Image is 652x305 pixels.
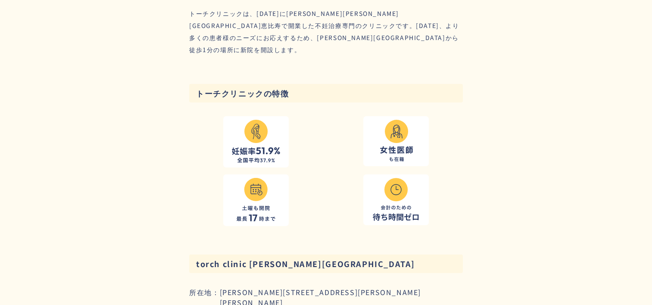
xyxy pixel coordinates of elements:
[379,120,413,163] img: 特徴2：女性医師も在籍
[189,255,463,273] h3: torch clinic [PERSON_NAME][GEOGRAPHIC_DATA]
[372,178,420,222] img: 特徴4：会計のための待ち時間ゼロ
[189,287,212,297] div: 所在地
[212,287,220,297] div: ：
[189,7,463,56] div: トーチクリニックは、[DATE]に[PERSON_NAME][PERSON_NAME][GEOGRAPHIC_DATA]恵比寿で開業した不妊治療専門のクリニックです。[DATE]、より多くの患者...
[189,84,463,103] h3: トーチクリニックの特徴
